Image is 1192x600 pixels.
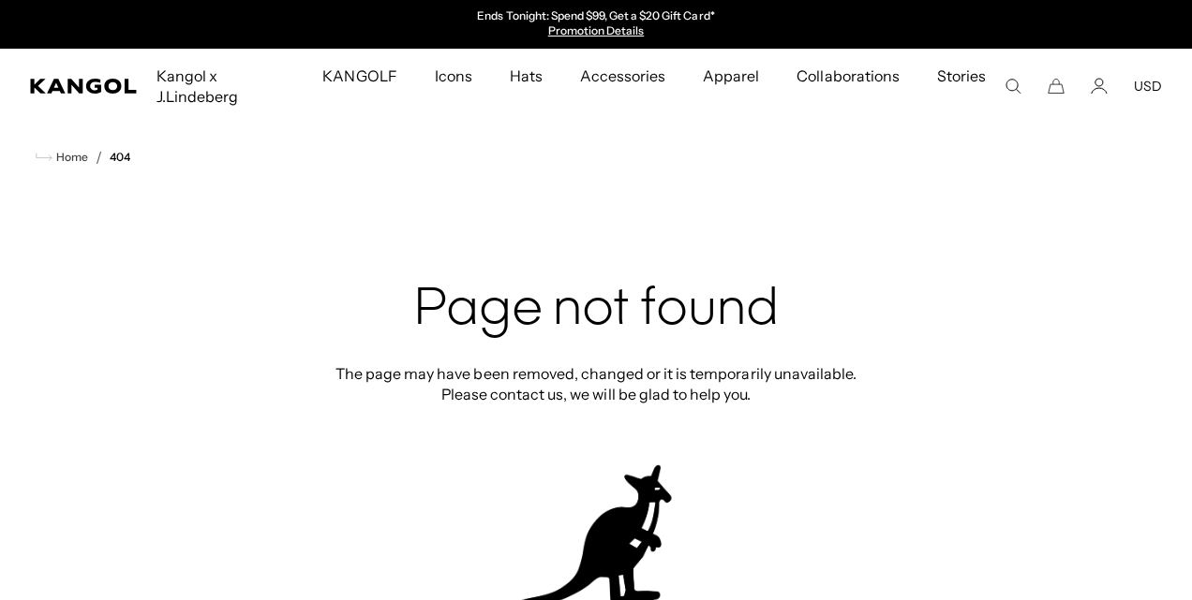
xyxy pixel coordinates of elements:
span: Apparel [703,49,759,103]
span: Hats [510,49,543,103]
a: Promotion Details [548,23,644,37]
li: / [88,146,102,168]
a: Home [36,149,88,166]
button: USD [1134,78,1162,95]
span: Home [52,151,88,164]
slideshow-component: Announcement bar [403,9,789,39]
div: Announcement [403,9,789,39]
span: Icons [435,49,472,103]
div: 1 of 2 [403,9,789,39]
a: 404 [110,151,130,164]
a: Kangol [30,79,138,94]
a: Accessories [561,49,684,103]
a: Hats [491,49,561,103]
a: Icons [416,49,491,103]
span: Kangol x J.Lindeberg [156,49,285,124]
a: Kangol x J.Lindeberg [138,49,304,124]
a: Stories [918,49,1005,124]
p: Ends Tonight: Spend $99, Get a $20 Gift Card* [477,9,714,24]
a: Apparel [684,49,778,103]
a: Account [1091,78,1108,95]
span: Accessories [580,49,665,103]
span: Collaborations [797,49,899,103]
span: Stories [937,49,986,124]
h2: Page not found [330,281,862,341]
span: KANGOLF [322,49,396,103]
a: KANGOLF [304,49,415,103]
button: Cart [1048,78,1065,95]
p: The page may have been removed, changed or it is temporarily unavailable. Please contact us, we w... [330,363,862,404]
summary: Search here [1005,78,1021,95]
a: Collaborations [778,49,917,103]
